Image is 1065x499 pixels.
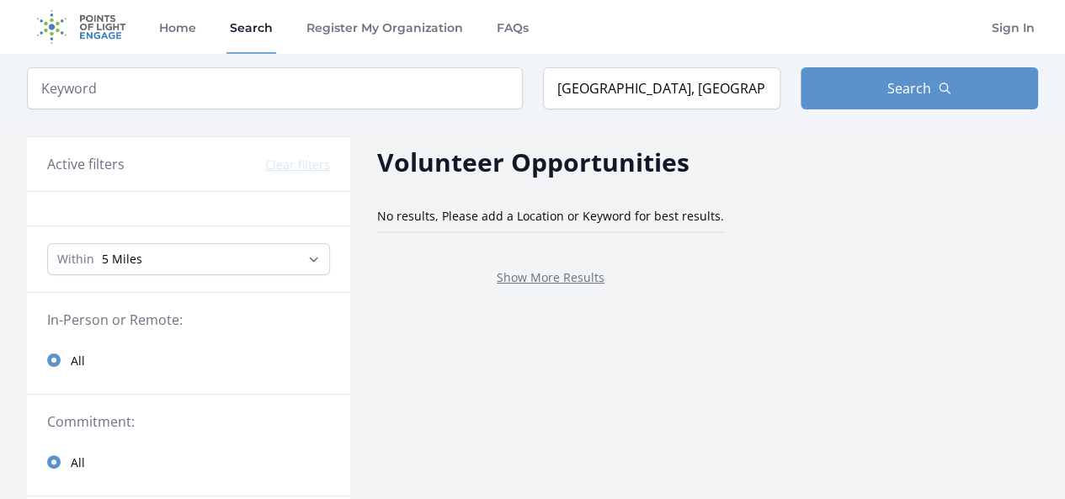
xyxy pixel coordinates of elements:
[47,154,125,174] h3: Active filters
[801,67,1038,109] button: Search
[377,208,724,224] span: No results, Please add a Location or Keyword for best results.
[47,411,330,432] legend: Commitment:
[265,157,330,173] button: Clear filters
[497,269,604,285] a: Show More Results
[47,243,330,275] select: Search Radius
[27,445,350,479] a: All
[71,454,85,471] span: All
[27,67,523,109] input: Keyword
[71,353,85,369] span: All
[27,343,350,377] a: All
[377,143,690,181] h2: Volunteer Opportunities
[887,78,931,98] span: Search
[543,67,780,109] input: Location
[47,310,330,330] legend: In-Person or Remote:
